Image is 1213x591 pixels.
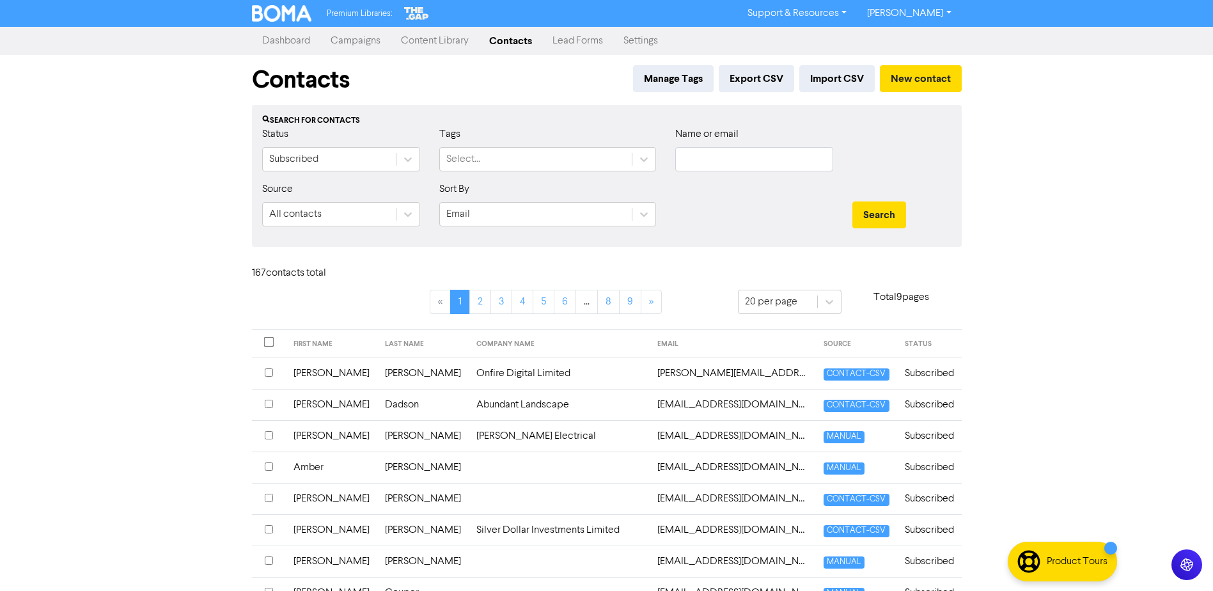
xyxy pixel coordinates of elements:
[490,290,512,314] a: Page 3
[286,483,377,514] td: [PERSON_NAME]
[824,556,864,569] span: MANUAL
[897,358,962,389] td: Subscribed
[897,420,962,452] td: Subscribed
[650,358,816,389] td: aaron@weareonfire.co.nz
[439,127,460,142] label: Tags
[377,420,469,452] td: [PERSON_NAME]
[479,28,542,54] a: Contacts
[554,290,576,314] a: Page 6
[650,546,816,577] td: annacscott4@gmail.com
[650,420,816,452] td: admin@mbe.kiwi
[446,207,470,222] div: Email
[469,420,650,452] td: [PERSON_NAME] Electrical
[824,368,889,381] span: CONTACT-CSV
[469,358,650,389] td: Onfire Digital Limited
[377,452,469,483] td: [PERSON_NAME]
[252,267,354,280] h6: 167 contact s total
[542,28,613,54] a: Lead Forms
[650,452,816,483] td: admin@thehuntersclub.co.nz
[262,127,288,142] label: Status
[816,330,896,358] th: SOURCE
[1149,530,1213,591] iframe: Chat Widget
[852,201,906,228] button: Search
[262,115,951,127] div: Search for contacts
[377,389,469,420] td: Dadson
[469,389,650,420] td: Abundant Landscape
[512,290,533,314] a: Page 4
[824,400,889,412] span: CONTACT-CSV
[286,330,377,358] th: FIRST NAME
[327,10,392,18] span: Premium Libraries:
[286,546,377,577] td: [PERSON_NAME]
[897,389,962,420] td: Subscribed
[650,389,816,420] td: abundantlandscape@gmail.com
[650,514,816,546] td: angechurchill1976@gmail.com
[286,358,377,389] td: [PERSON_NAME]
[745,294,797,310] div: 20 per page
[824,462,864,475] span: MANUAL
[377,358,469,389] td: [PERSON_NAME]
[377,546,469,577] td: [PERSON_NAME]
[799,65,875,92] button: Import CSV
[252,65,350,95] h1: Contacts
[533,290,554,314] a: Page 5
[269,207,322,222] div: All contacts
[897,483,962,514] td: Subscribed
[450,290,470,314] a: Page 1 is your current page
[469,330,650,358] th: COMPANY NAME
[402,5,430,22] img: The Gap
[377,330,469,358] th: LAST NAME
[824,431,864,443] span: MANUAL
[613,28,668,54] a: Settings
[252,28,320,54] a: Dashboard
[269,152,318,167] div: Subscribed
[719,65,794,92] button: Export CSV
[469,290,491,314] a: Page 2
[824,494,889,506] span: CONTACT-CSV
[737,3,857,24] a: Support & Resources
[633,65,714,92] button: Manage Tags
[897,514,962,546] td: Subscribed
[286,514,377,546] td: [PERSON_NAME]
[286,420,377,452] td: [PERSON_NAME]
[597,290,620,314] a: Page 8
[262,182,293,197] label: Source
[841,290,962,305] p: Total 9 pages
[391,28,479,54] a: Content Library
[320,28,391,54] a: Campaigns
[377,514,469,546] td: [PERSON_NAME]
[286,389,377,420] td: [PERSON_NAME]
[880,65,962,92] button: New contact
[377,483,469,514] td: [PERSON_NAME]
[650,483,816,514] td: alanawatson@gmail.com
[650,330,816,358] th: EMAIL
[469,514,650,546] td: Silver Dollar Investments Limited
[439,182,469,197] label: Sort By
[897,330,962,358] th: STATUS
[446,152,480,167] div: Select...
[252,5,312,22] img: BOMA Logo
[824,525,889,537] span: CONTACT-CSV
[286,452,377,483] td: Amber
[897,546,962,577] td: Subscribed
[857,3,961,24] a: [PERSON_NAME]
[641,290,662,314] a: »
[675,127,739,142] label: Name or email
[897,452,962,483] td: Subscribed
[619,290,641,314] a: Page 9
